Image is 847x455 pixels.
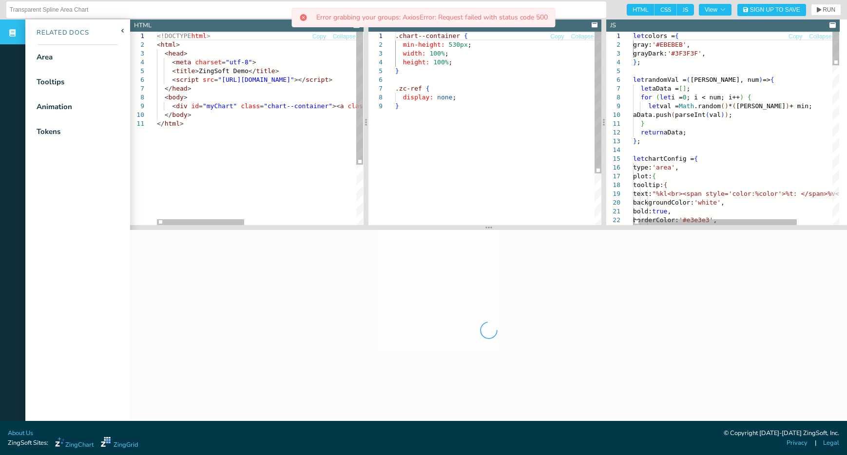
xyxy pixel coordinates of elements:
div: 3 [606,49,620,58]
span: > [207,32,211,39]
div: HTML [134,21,152,30]
span: ) [740,94,744,101]
span: View [705,7,726,13]
div: 2 [606,40,620,49]
span: .chart--container [395,32,460,39]
div: 1 [368,32,383,40]
span: { [748,94,751,101]
span: </ [157,120,165,127]
a: ZingGrid [101,437,138,450]
span: + min; [789,102,812,110]
span: > [180,120,184,127]
a: Privacy [787,438,808,448]
span: title [256,67,275,75]
span: < [165,94,169,101]
span: backgroundColor: [633,199,694,206]
span: height: [403,58,429,66]
span: ZingSoft Demo [199,67,249,75]
span: ] [683,85,687,92]
span: return [641,129,664,136]
span: ( [656,94,660,101]
div: 9 [368,102,383,111]
div: 14 [606,146,620,154]
span: </ [249,67,256,75]
span: for [641,94,652,101]
span: plot: [633,172,652,180]
span: aData; [664,129,687,136]
div: 8 [368,93,383,102]
span: > [188,85,192,92]
button: Copy [550,32,565,41]
span: < [172,58,176,66]
div: 7 [368,84,383,93]
span: val [710,111,721,118]
div: 21 [606,207,620,216]
span: 'area' [652,164,675,171]
span: [PERSON_NAME] [736,102,786,110]
input: Untitled Demo [10,2,603,18]
button: Copy [788,32,803,41]
span: } [395,67,399,75]
div: Area [37,52,53,63]
button: Copy [312,32,327,41]
span: JS [677,4,694,16]
span: head [172,85,187,92]
span: { [464,32,468,39]
span: [ [679,85,683,92]
span: ( [672,111,675,118]
span: html [165,120,180,127]
span: let [633,32,644,39]
span: Copy [551,34,564,39]
span: < [172,67,176,75]
div: 5 [130,67,144,76]
span: Math [679,102,694,110]
span: script [306,76,328,83]
span: id [191,102,199,110]
div: 9 [606,102,620,111]
span: "[URL][DOMAIN_NAME]" [218,76,294,83]
div: 6 [130,76,144,84]
div: 23 [606,225,620,233]
span: > [252,58,256,66]
span: > [328,76,332,83]
div: © Copyright [DATE]-[DATE] ZingSoft, Inc. [724,429,839,438]
div: 19 [606,190,620,198]
span: { [652,172,656,180]
span: ) [721,111,725,118]
div: 10 [606,111,620,119]
span: } [633,58,637,66]
button: Sign Up to Save [737,4,806,16]
span: <!DOCTYPE [157,32,191,39]
span: = [222,58,226,66]
div: 13 [606,137,620,146]
div: 5 [606,67,620,76]
span: let [633,76,644,83]
span: } [633,137,637,145]
span: grayDark: [633,50,667,57]
span: div [176,102,187,110]
span: Sign Up to Save [750,7,800,13]
span: < [157,41,161,48]
span: display: [403,94,433,101]
span: src [203,76,214,83]
span: ></ [294,76,306,83]
a: About Us [8,429,33,438]
span: Copy [789,34,802,39]
a: Legal [823,438,839,448]
span: ZingSoft Sites: [8,438,48,448]
div: Related Docs [25,28,89,38]
button: View [699,4,731,16]
span: ; [467,41,471,48]
div: JS [610,21,616,30]
span: , [687,41,691,48]
span: ; i < num; i++ [687,94,740,101]
span: , [721,199,725,206]
span: tooltip: [633,181,664,189]
span: a [340,102,344,110]
span: '#e3e3e3' [679,216,713,224]
div: 4 [130,58,144,67]
span: ( [706,111,710,118]
span: let [633,155,644,162]
div: 4 [606,58,620,67]
div: 1 [130,32,144,40]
